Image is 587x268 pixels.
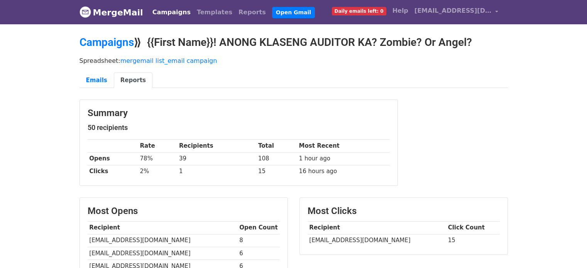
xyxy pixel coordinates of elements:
[120,57,217,64] a: mergemail list_email campaign
[256,165,297,178] td: 15
[88,234,238,247] td: [EMAIL_ADDRESS][DOMAIN_NAME]
[446,221,500,234] th: Click Count
[88,206,280,217] h3: Most Opens
[272,7,315,18] a: Open Gmail
[80,36,508,49] h2: ⟫ {{First Name}}! ANONG KLASENG AUDITOR KA? Zombie? Or Angel?
[88,165,138,178] th: Clicks
[297,165,390,178] td: 16 hours ago
[88,247,238,260] td: [EMAIL_ADDRESS][DOMAIN_NAME]
[297,152,390,165] td: 1 hour ago
[149,5,194,20] a: Campaigns
[177,165,256,178] td: 1
[80,57,508,65] p: Spreadsheet:
[88,221,238,234] th: Recipient
[329,3,389,19] a: Daily emails left: 0
[114,72,152,88] a: Reports
[256,152,297,165] td: 108
[235,5,269,20] a: Reports
[332,7,386,15] span: Daily emails left: 0
[194,5,235,20] a: Templates
[389,3,411,19] a: Help
[138,152,178,165] td: 78%
[238,247,280,260] td: 6
[177,140,256,152] th: Recipients
[297,140,390,152] th: Most Recent
[446,234,500,247] td: 15
[256,140,297,152] th: Total
[80,4,143,20] a: MergeMail
[88,152,138,165] th: Opens
[308,221,446,234] th: Recipient
[80,6,91,18] img: MergeMail logo
[238,221,280,234] th: Open Count
[88,108,390,119] h3: Summary
[238,234,280,247] td: 8
[80,72,114,88] a: Emails
[414,6,492,15] span: [EMAIL_ADDRESS][DOMAIN_NAME]
[138,165,178,178] td: 2%
[88,123,390,132] h5: 50 recipients
[411,3,502,21] a: [EMAIL_ADDRESS][DOMAIN_NAME]
[308,234,446,247] td: [EMAIL_ADDRESS][DOMAIN_NAME]
[138,140,178,152] th: Rate
[80,36,134,49] a: Campaigns
[308,206,500,217] h3: Most Clicks
[177,152,256,165] td: 39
